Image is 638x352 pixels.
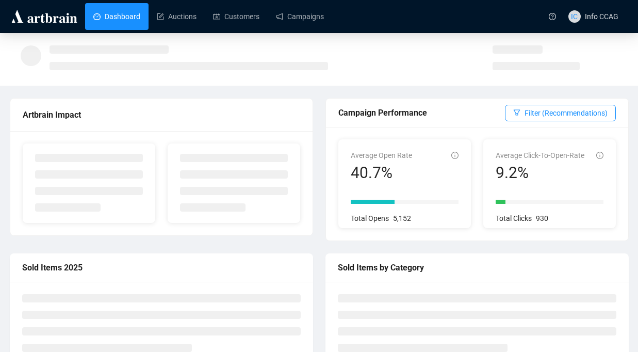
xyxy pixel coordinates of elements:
a: Customers [213,3,259,30]
span: info-circle [451,152,459,159]
span: filter [513,109,520,116]
span: IC [571,11,578,22]
div: Artbrain Impact [23,108,300,121]
span: Total Opens [351,214,389,222]
a: Dashboard [93,3,140,30]
span: Average Open Rate [351,151,412,159]
div: Sold Items 2025 [22,261,301,274]
span: Filter (Recommendations) [525,107,608,119]
div: Campaign Performance [338,106,505,119]
span: Average Click-To-Open-Rate [496,151,584,159]
a: Campaigns [276,3,324,30]
a: Auctions [157,3,197,30]
div: 40.7% [351,163,412,183]
span: Info CCAG [585,12,618,21]
div: 9.2% [496,163,584,183]
img: logo [10,8,79,25]
button: Filter (Recommendations) [505,105,616,121]
span: Total Clicks [496,214,532,222]
span: 930 [536,214,548,222]
span: 5,152 [393,214,411,222]
div: Sold Items by Category [338,261,616,274]
span: info-circle [596,152,603,159]
span: question-circle [549,13,556,20]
